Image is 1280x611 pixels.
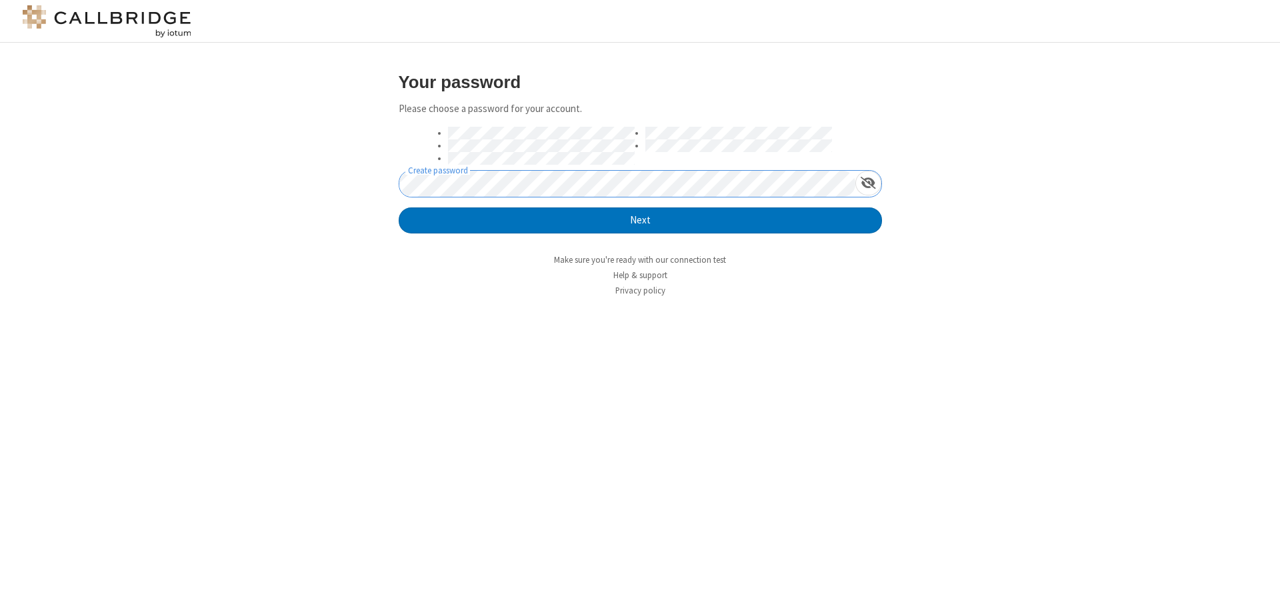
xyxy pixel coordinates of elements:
a: Help & support [613,269,667,281]
input: Create password [399,171,855,197]
button: Next [399,207,882,234]
p: Please choose a password for your account. [399,101,882,117]
h3: Your password [399,73,882,91]
img: logo@2x.png [20,5,193,37]
a: Make sure you're ready with our connection test [554,254,726,265]
div: Show password [855,171,881,195]
a: Privacy policy [615,285,665,296]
